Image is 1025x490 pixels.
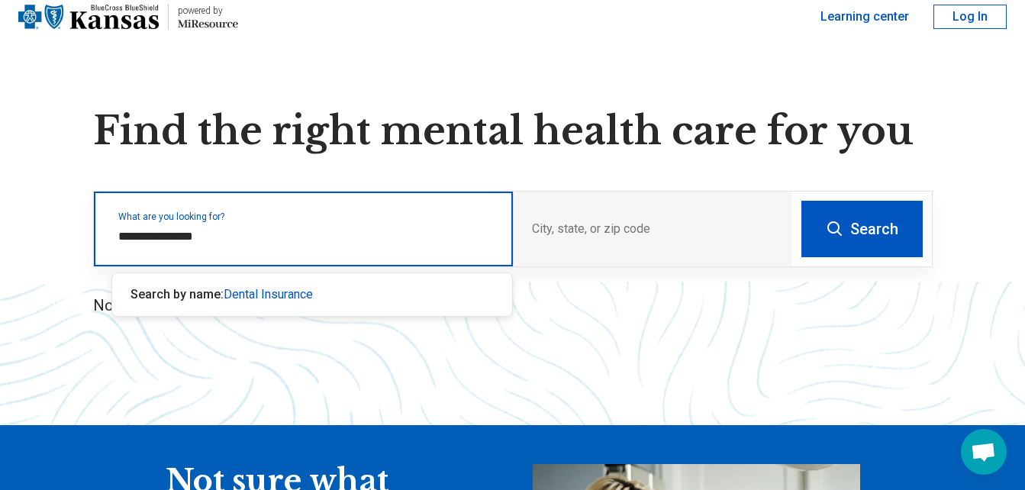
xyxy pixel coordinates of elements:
[933,5,1007,29] button: Log In
[820,8,909,26] a: Learning center
[93,108,933,154] h1: Find the right mental health care for you
[131,287,224,301] span: Search by name:
[178,4,238,18] div: powered by
[801,201,923,257] button: Search
[961,429,1007,475] div: Open chat
[112,273,512,316] div: Suggestions
[93,295,933,316] p: Not sure what you’re looking for?
[118,212,495,221] label: What are you looking for?
[224,287,313,301] span: Dental Insurance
